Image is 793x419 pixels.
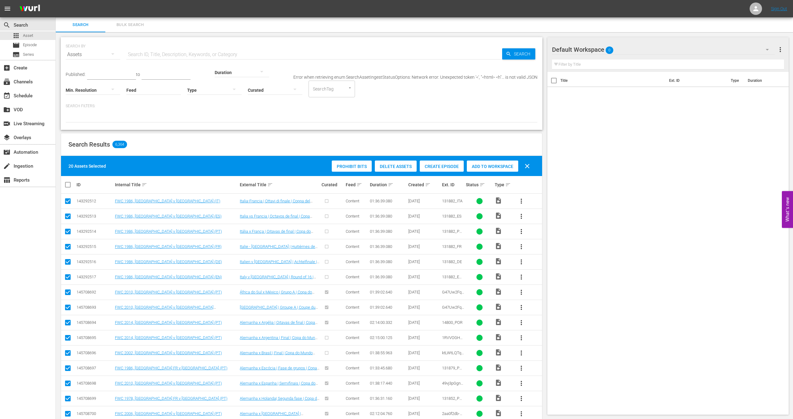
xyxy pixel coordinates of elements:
span: G47Uw2FqZKVAK5DFIHOuC_FR [442,305,464,319]
span: 131852_POR [442,396,462,405]
div: Default Workspace [552,41,775,58]
a: Italy v [GEOGRAPHIC_DATA] | Round of 16 | 1986 FIFA World Cup [GEOGRAPHIC_DATA]™ | Full Match Replay [240,275,318,289]
span: Video [495,212,502,219]
div: Curated [322,182,344,187]
span: 6,364 [112,141,127,148]
a: Italien v [GEOGRAPHIC_DATA] | Achtelfinale | FIFA Fussball-Weltmeisterschaft Mexico 1986™ | Spiel... [240,259,319,273]
span: Video [495,303,502,311]
a: FWC 1978, [GEOGRAPHIC_DATA] FR v [GEOGRAPHIC_DATA] (PT) [115,396,227,401]
a: Alemanha x Espanha | Semifinais | Copa do Mundo FIFA de 2010, na [GEOGRAPHIC_DATA] | Jogo completo [240,381,318,395]
span: Channels [3,78,11,86]
div: [DATE] [408,411,440,416]
span: Content [346,366,359,370]
div: [DATE] [408,366,440,370]
button: more_vert [514,270,529,284]
a: FWC 2002, [GEOGRAPHIC_DATA] v [GEOGRAPHIC_DATA] (PT) [115,351,222,355]
span: more_vert [518,410,525,417]
span: 1RVVOGHQmVA8puXQU33tCZ_POR [442,335,463,354]
button: Open Feedback Widget [782,191,793,228]
span: Series [23,51,34,58]
div: Ext. ID [442,182,464,187]
div: 145708697 [77,366,113,370]
a: FWC 2010, [GEOGRAPHIC_DATA] v [GEOGRAPHIC_DATA] (PT) [115,381,222,386]
div: Created [408,181,440,188]
button: Create Episode [420,161,464,172]
div: [DATE] [408,229,440,234]
div: 145708696 [77,351,113,355]
span: Delete Assets [375,164,417,169]
span: Ingestion [3,162,11,170]
div: 01:36:39.080 [370,214,406,218]
a: FWC 2006, [GEOGRAPHIC_DATA] v [GEOGRAPHIC_DATA] (PT) [115,411,222,416]
div: [DATE] [408,275,440,279]
div: Duration [370,181,406,188]
span: Content [346,320,359,325]
span: Content [346,229,359,234]
a: FWC 1986, [GEOGRAPHIC_DATA] v [GEOGRAPHIC_DATA] (ES) [115,214,221,218]
span: Video [495,288,502,295]
div: 143292512 [77,199,113,203]
a: [GEOGRAPHIC_DATA] | Groupe A | Coupe du Monde de la FIFA, [GEOGRAPHIC_DATA] 2010™ | Reply [240,305,318,319]
span: Content [346,381,359,386]
span: sort [142,182,147,187]
div: 145708694 [77,320,113,325]
span: Asset [23,33,33,39]
div: [DATE] [408,381,440,386]
button: more_vert [514,254,529,269]
div: 01:36:39.080 [370,275,406,279]
div: 01:36:39.080 [370,199,406,203]
span: sort [425,182,431,187]
div: Internal Title [115,181,238,188]
span: more_vert [518,213,525,220]
span: Video [495,227,502,235]
span: Search Results [68,141,110,148]
div: ID [77,182,113,187]
span: ktLWtLQTqnIfzU2unVBsx_POR [442,351,464,364]
a: FWC 2010, [GEOGRAPHIC_DATA] v [GEOGRAPHIC_DATA] (PT) [115,290,222,294]
span: Create [3,64,11,72]
a: FWC 2014, [GEOGRAPHIC_DATA] v [GEOGRAPHIC_DATA] (PT) [115,335,222,340]
div: 145708693 [77,305,113,310]
div: 01:36:39.080 [370,244,406,249]
div: 01:38:17.440 [370,381,406,386]
span: Search [3,21,11,29]
span: more_vert [518,289,525,296]
span: Content [346,290,359,294]
span: more_vert [518,334,525,342]
div: Assets [66,46,120,63]
span: Content [346,199,359,203]
span: Content [346,259,359,264]
a: Alemanha x Brasil | Final | Copa do Mundo FIFA de 2002, na Coreia e no [GEOGRAPHIC_DATA] | Jogo C... [240,351,315,364]
span: Video [495,273,502,280]
div: 145708692 [77,290,113,294]
span: Asset [12,32,20,39]
div: 01:33:45.680 [370,366,406,370]
span: more_vert [518,228,525,235]
span: clear [524,162,531,170]
span: to [136,72,140,77]
span: Reports [3,176,11,184]
span: VOD [3,106,11,113]
button: more_vert [514,330,529,345]
span: Automation [3,148,11,156]
span: more_vert [518,273,525,281]
div: [DATE] [408,259,440,264]
span: more_vert [777,46,784,53]
button: more_vert [514,361,529,376]
span: G47Uw2FqZKVAK5DFIHOuC_POR [442,290,464,304]
button: Delete Assets [375,161,417,172]
div: [DATE] [408,290,440,294]
span: Prohibit Bits [332,164,372,169]
span: 131879_POR [442,366,462,375]
div: [DATE] [408,199,440,203]
img: ans4CAIJ8jUAAAAAAAAAAAAAAAAAAAAAAAAgQb4GAAAAAAAAAAAAAAAAAAAAAAAAJMjXAAAAAAAAAAAAAAAAAAAAAAAAgAT5G... [15,2,45,16]
div: Status [466,181,493,188]
span: 131882_ITA [442,199,462,203]
button: more_vert [514,209,529,224]
span: Video [495,379,502,386]
button: more_vert [514,194,529,209]
div: Error when retrieving enum SearchAssetIngestStatusOptions: Network error: Unexpected token '<', "... [66,62,537,97]
span: 131882_ES [442,214,462,218]
a: FWC 1986, [GEOGRAPHIC_DATA] v [GEOGRAPHIC_DATA] (FR) [115,244,221,249]
div: 01:36:39.080 [370,259,406,264]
